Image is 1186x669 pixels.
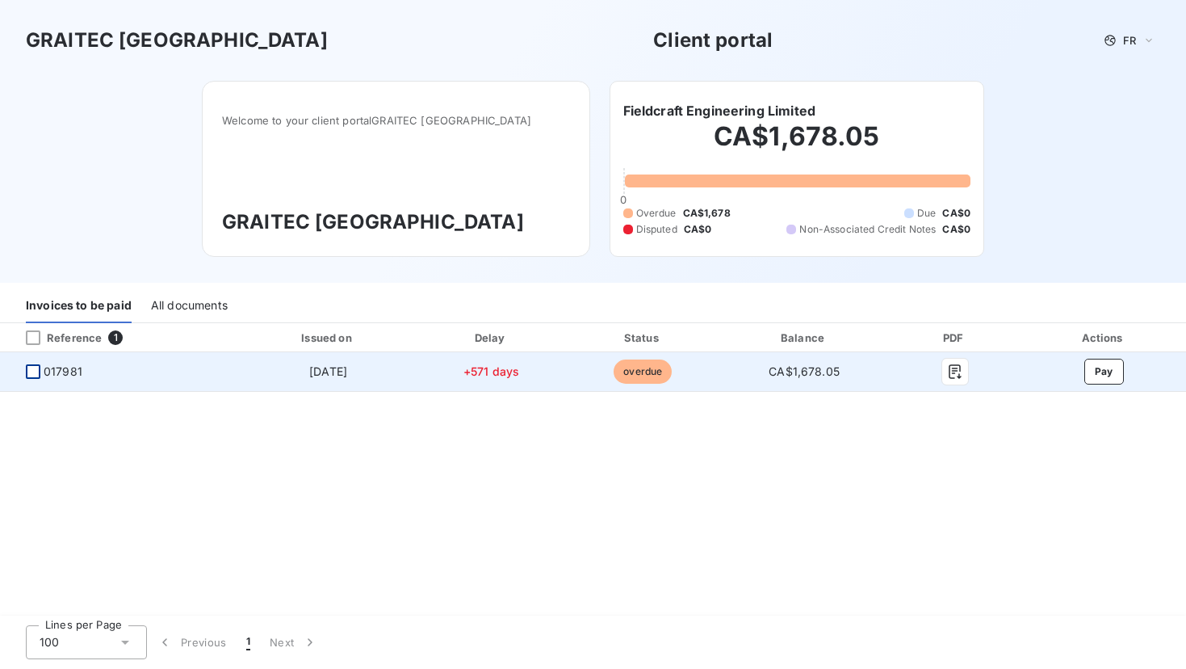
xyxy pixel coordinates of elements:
[683,206,731,221] span: CA$1,678
[26,26,328,55] h3: GRAITEC [GEOGRAPHIC_DATA]
[108,330,123,345] span: 1
[151,289,228,323] div: All documents
[799,222,936,237] span: Non-Associated Credit Notes
[684,222,712,237] span: CA$0
[569,330,717,346] div: Status
[260,625,328,659] button: Next
[891,330,1018,346] div: PDF
[769,364,840,378] span: CA$1,678.05
[623,101,816,120] h6: Fieldcraft Engineering Limited
[242,330,414,346] div: Issued on
[147,625,237,659] button: Previous
[222,114,570,127] span: Welcome to your client portal GRAITEC [GEOGRAPHIC_DATA]
[40,634,59,650] span: 100
[620,193,627,206] span: 0
[309,364,347,378] span: [DATE]
[463,364,519,378] span: +571 days
[653,26,773,55] h3: Client portal
[222,208,570,237] h3: GRAITEC [GEOGRAPHIC_DATA]
[636,206,677,221] span: Overdue
[636,222,677,237] span: Disputed
[942,222,970,237] span: CA$0
[1084,359,1124,385] button: Pay
[237,625,260,659] button: 1
[723,330,885,346] div: Balance
[246,634,250,650] span: 1
[942,206,970,221] span: CA$0
[1025,330,1183,346] div: Actions
[13,330,102,345] div: Reference
[1123,34,1136,47] span: FR
[623,120,971,169] h2: CA$1,678.05
[614,360,672,384] span: overdue
[44,364,82,380] span: 017981
[421,330,563,346] div: Delay
[26,289,132,323] div: Invoices to be paid
[917,206,936,221] span: Due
